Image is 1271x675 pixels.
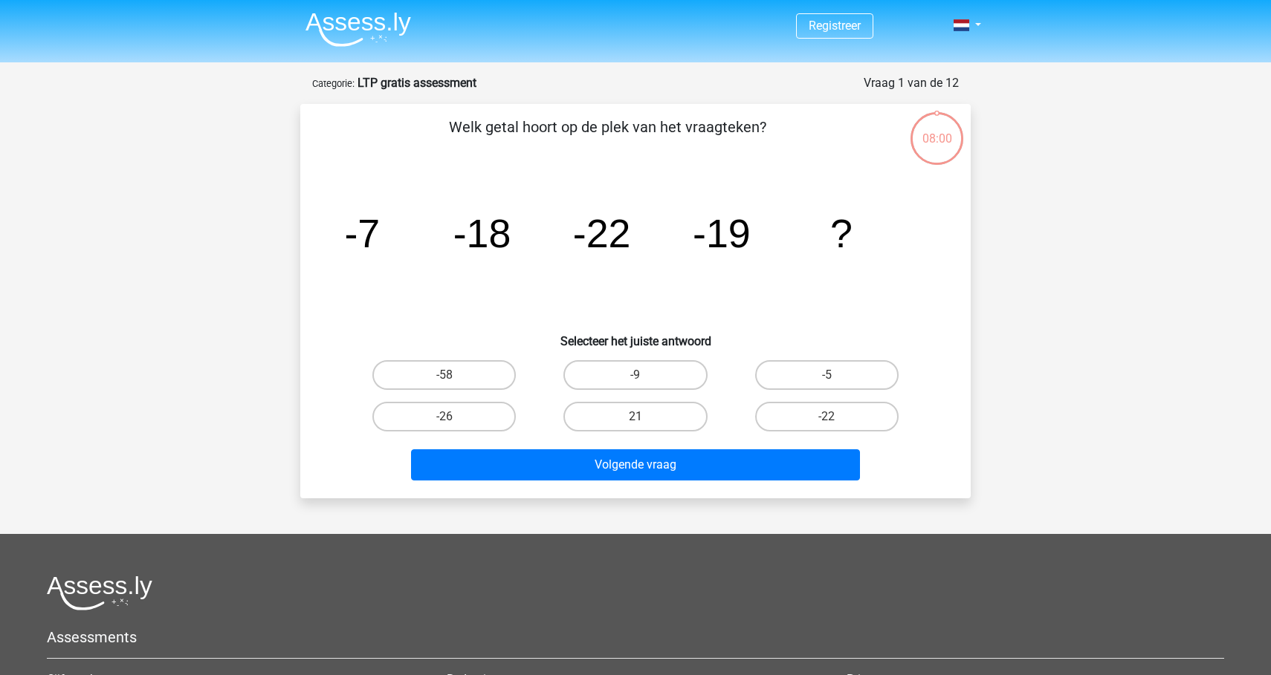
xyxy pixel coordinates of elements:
[573,211,631,255] tspan: -22
[372,402,516,431] label: -26
[563,402,707,431] label: 21
[324,116,891,160] p: Welk getal hoort op de plek van het vraagteken?
[755,360,899,390] label: -5
[809,19,861,33] a: Registreer
[411,449,861,480] button: Volgende vraag
[47,628,1224,646] h5: Assessments
[305,12,411,47] img: Assessly
[563,360,707,390] label: -9
[693,211,751,255] tspan: -19
[864,74,959,92] div: Vraag 1 van de 12
[909,111,965,148] div: 08:00
[47,575,152,610] img: Assessly logo
[830,211,853,255] tspan: ?
[344,211,380,255] tspan: -7
[358,76,476,90] strong: LTP gratis assessment
[372,360,516,390] label: -58
[312,78,355,89] small: Categorie:
[324,322,947,348] h6: Selecteer het juiste antwoord
[755,402,899,431] label: -22
[453,211,511,255] tspan: -18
